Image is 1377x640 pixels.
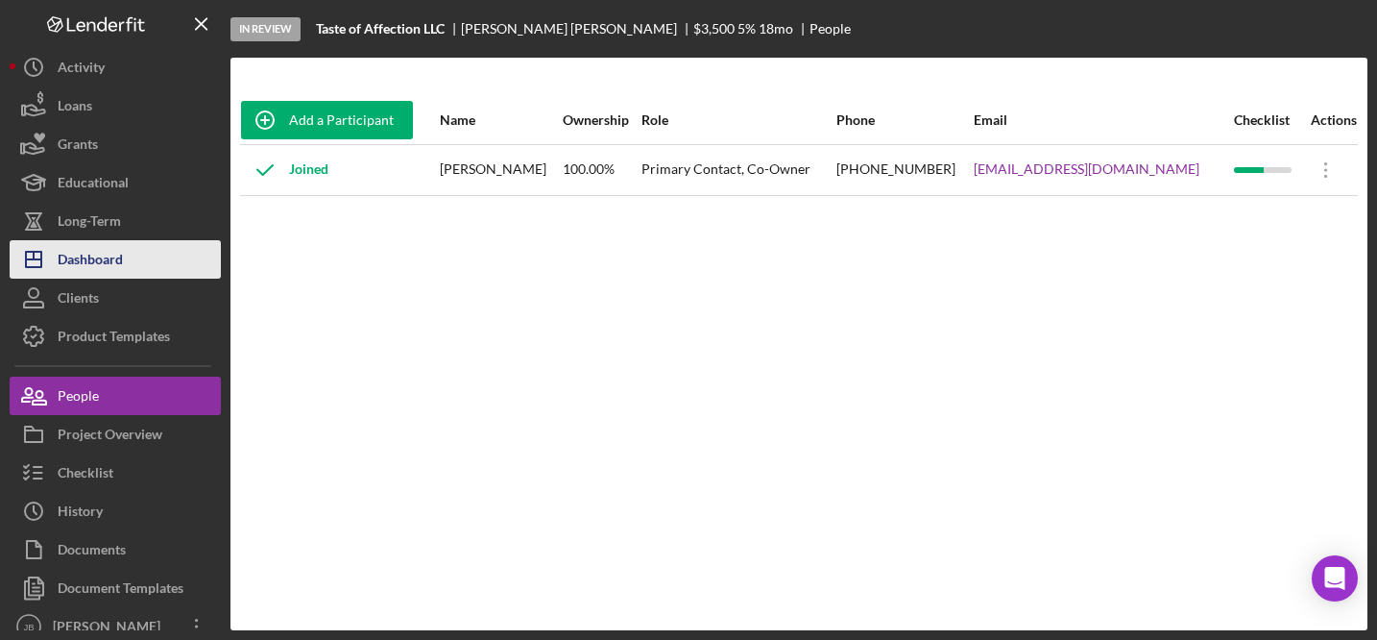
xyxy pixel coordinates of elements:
[563,146,639,194] div: 100.00%
[58,492,103,535] div: History
[316,21,445,37] b: Taste of Affection LLC
[461,21,693,37] div: [PERSON_NAME] [PERSON_NAME]
[23,622,34,632] text: JB
[10,317,221,356] button: Product Templates
[10,279,221,317] button: Clients
[58,377,99,420] div: People
[440,112,562,128] div: Name
[58,202,121,245] div: Long-Term
[10,202,221,240] button: Long-Term
[58,163,129,207] div: Educational
[241,146,328,194] div: Joined
[1312,555,1358,602] div: Open Intercom Messenger
[836,112,973,128] div: Phone
[1234,112,1300,128] div: Checklist
[230,17,301,41] div: In Review
[759,21,793,37] div: 18 mo
[10,454,221,492] button: Checklist
[440,146,562,194] div: [PERSON_NAME]
[58,240,123,283] div: Dashboard
[289,101,394,139] div: Add a Participant
[10,492,221,530] button: History
[641,146,834,194] div: Primary Contact, Co-Owner
[241,101,413,139] button: Add a Participant
[641,112,834,128] div: Role
[10,415,221,454] button: Project Overview
[58,530,126,574] div: Documents
[10,125,221,163] button: Grants
[58,569,183,612] div: Document Templates
[10,86,221,125] button: Loans
[974,161,1199,177] a: [EMAIL_ADDRESS][DOMAIN_NAME]
[58,279,99,322] div: Clients
[1302,112,1357,128] div: Actions
[10,163,221,202] button: Educational
[10,530,221,569] button: Documents
[58,317,170,360] div: Product Templates
[836,146,973,194] div: [PHONE_NUMBER]
[58,415,162,458] div: Project Overview
[58,86,92,130] div: Loans
[10,569,221,607] button: Document Templates
[693,20,735,37] span: $3,500
[809,21,851,37] div: People
[58,48,105,91] div: Activity
[58,125,98,168] div: Grants
[10,48,221,86] button: Activity
[10,377,221,415] button: People
[10,240,221,279] button: Dashboard
[58,454,113,497] div: Checklist
[974,112,1231,128] div: Email
[737,21,756,37] div: 5 %
[563,112,639,128] div: Ownership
